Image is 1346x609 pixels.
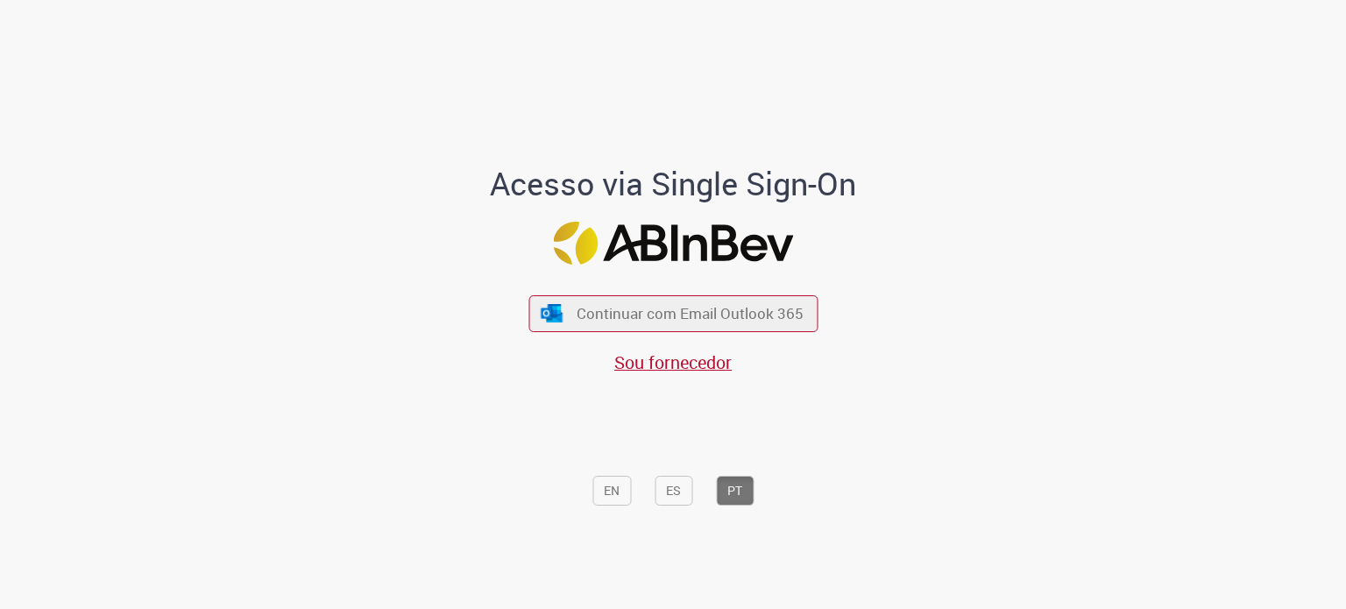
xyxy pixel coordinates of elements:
button: EN [592,476,631,506]
button: PT [716,476,754,506]
img: ícone Azure/Microsoft 360 [540,304,564,322]
button: ES [655,476,692,506]
a: Sou fornecedor [614,351,732,374]
button: ícone Azure/Microsoft 360 Continuar com Email Outlook 365 [528,295,818,331]
img: Logo ABInBev [553,222,793,265]
span: Continuar com Email Outlook 365 [577,303,804,323]
h1: Acesso via Single Sign-On [430,166,917,202]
